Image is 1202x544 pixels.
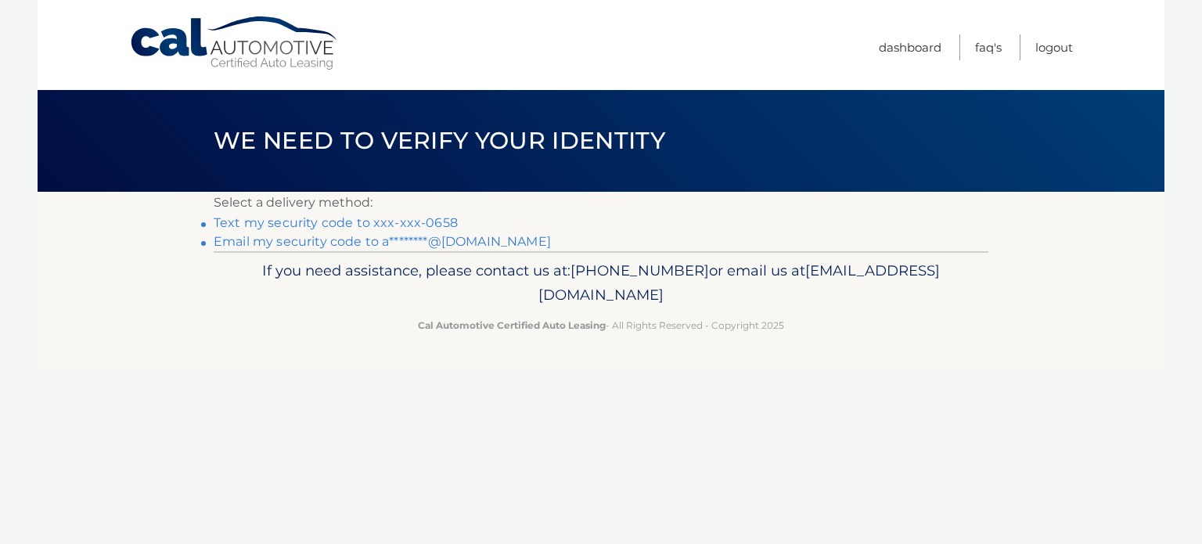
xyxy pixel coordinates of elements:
strong: Cal Automotive Certified Auto Leasing [418,319,606,331]
span: We need to verify your identity [214,126,665,155]
a: Email my security code to a********@[DOMAIN_NAME] [214,234,551,249]
a: Logout [1035,34,1073,60]
a: Dashboard [879,34,941,60]
p: If you need assistance, please contact us at: or email us at [224,258,978,308]
p: - All Rights Reserved - Copyright 2025 [224,317,978,333]
a: Text my security code to xxx-xxx-0658 [214,215,458,230]
span: [PHONE_NUMBER] [570,261,709,279]
p: Select a delivery method: [214,192,988,214]
a: FAQ's [975,34,1002,60]
a: Cal Automotive [129,16,340,71]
